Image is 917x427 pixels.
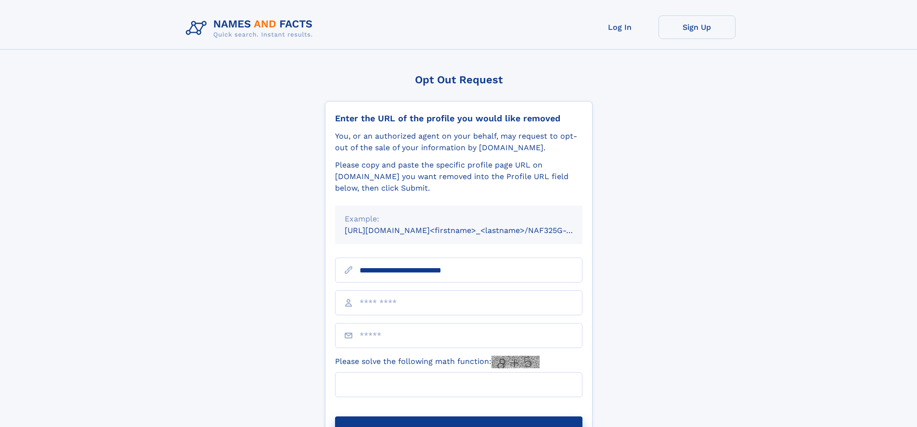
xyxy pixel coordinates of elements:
div: Please copy and paste the specific profile page URL on [DOMAIN_NAME] you want removed into the Pr... [335,159,582,194]
div: You, or an authorized agent on your behalf, may request to opt-out of the sale of your informatio... [335,130,582,154]
label: Please solve the following math function: [335,356,540,368]
a: Sign Up [659,15,736,39]
div: Example: [345,213,573,225]
img: Logo Names and Facts [182,15,321,41]
div: Opt Out Request [325,74,593,86]
small: [URL][DOMAIN_NAME]<firstname>_<lastname>/NAF325G-xxxxxxxx [345,226,601,235]
div: Enter the URL of the profile you would like removed [335,113,582,124]
a: Log In [581,15,659,39]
